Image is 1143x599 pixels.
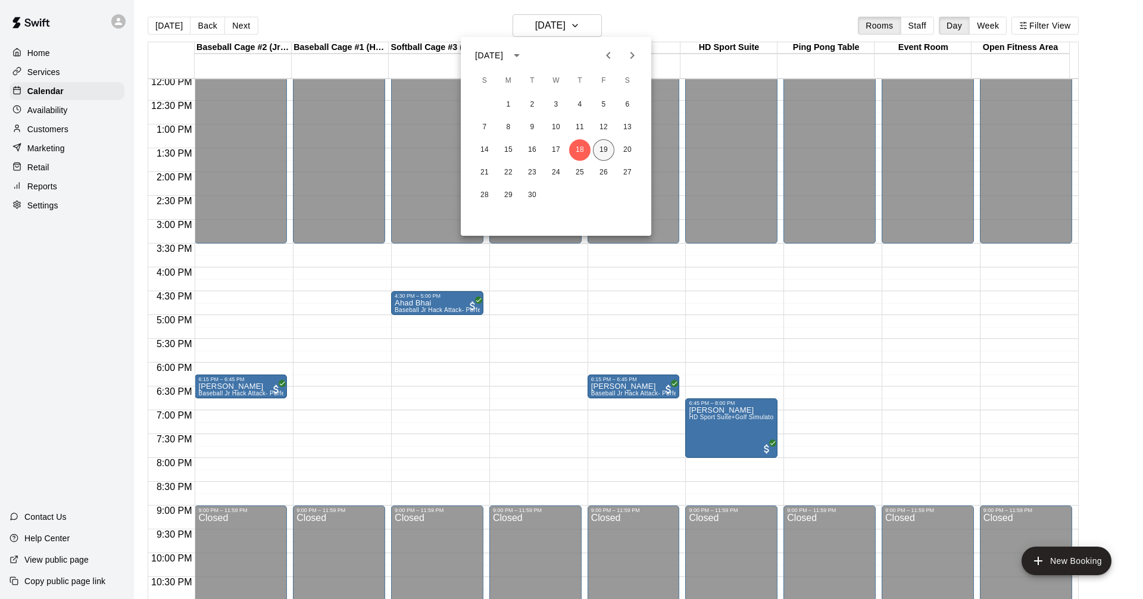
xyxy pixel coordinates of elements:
[521,162,543,183] button: 23
[617,162,638,183] button: 27
[593,162,614,183] button: 26
[569,69,591,93] span: Thursday
[545,117,567,138] button: 10
[498,117,519,138] button: 8
[474,139,495,161] button: 14
[507,45,527,65] button: calendar view is open, switch to year view
[617,94,638,116] button: 6
[521,117,543,138] button: 9
[593,94,614,116] button: 5
[521,69,543,93] span: Tuesday
[498,185,519,206] button: 29
[498,69,519,93] span: Monday
[474,162,495,183] button: 21
[593,69,614,93] span: Friday
[620,43,644,67] button: Next month
[498,94,519,116] button: 1
[593,117,614,138] button: 12
[475,49,503,62] div: [DATE]
[593,139,614,161] button: 19
[569,162,591,183] button: 25
[617,69,638,93] span: Saturday
[617,139,638,161] button: 20
[521,139,543,161] button: 16
[545,69,567,93] span: Wednesday
[521,94,543,116] button: 2
[498,139,519,161] button: 15
[569,94,591,116] button: 4
[521,185,543,206] button: 30
[545,139,567,161] button: 17
[474,185,495,206] button: 28
[474,117,495,138] button: 7
[545,94,567,116] button: 3
[545,162,567,183] button: 24
[498,162,519,183] button: 22
[569,139,591,161] button: 18
[597,43,620,67] button: Previous month
[474,69,495,93] span: Sunday
[569,117,591,138] button: 11
[617,117,638,138] button: 13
